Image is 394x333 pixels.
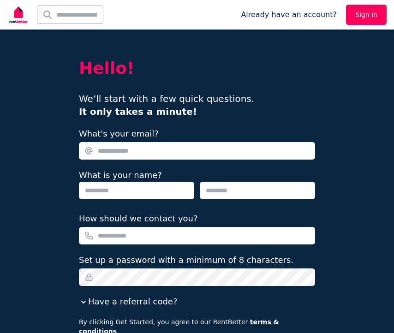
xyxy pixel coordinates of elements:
[79,106,197,117] b: It only takes a minute!
[79,127,159,140] label: What's your email?
[79,254,293,267] label: Set up a password with a minimum of 8 characters.
[346,5,387,25] a: Sign In
[241,9,337,20] span: Already have an account?
[79,59,315,77] h2: Hello!
[79,212,198,225] label: How should we contact you?
[79,93,254,117] span: We’ll start with a few quick questions.
[79,170,162,180] label: What is your name?
[79,295,177,308] button: Have a referral code?
[7,3,30,26] img: RentBetter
